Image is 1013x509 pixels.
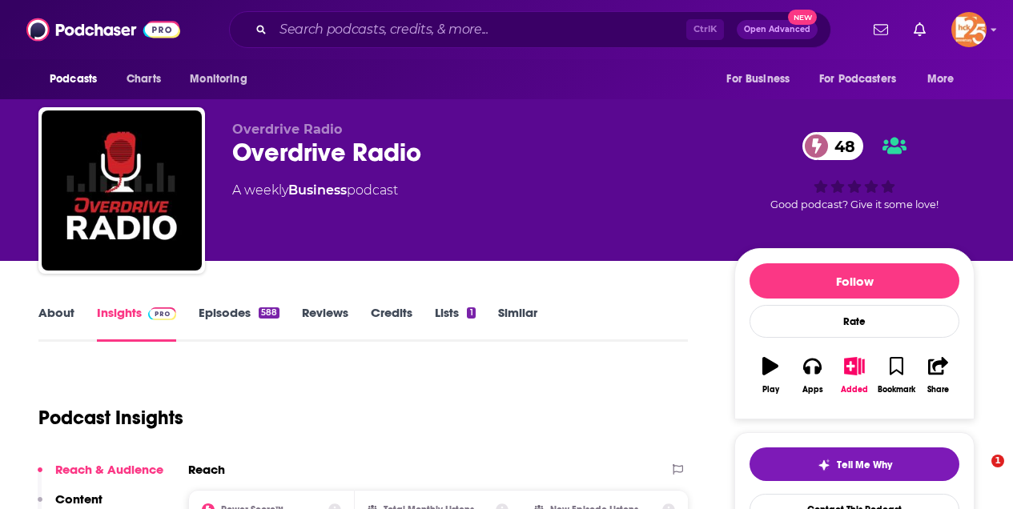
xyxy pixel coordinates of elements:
a: About [38,305,74,342]
span: 48 [818,132,863,160]
span: For Business [726,68,790,90]
h2: Reach [188,462,225,477]
div: 588 [259,307,279,319]
iframe: Intercom live chat [959,455,997,493]
button: tell me why sparkleTell Me Why [750,447,959,481]
p: Reach & Audience [55,462,163,477]
span: New [788,10,817,25]
button: Share [918,347,959,404]
a: Episodes588 [199,305,279,342]
button: Show profile menu [951,12,987,47]
span: Good podcast? Give it some love! [770,198,939,210]
span: Charts [127,68,161,90]
button: Play [750,347,791,404]
div: Search podcasts, credits, & more... [229,11,831,48]
div: Bookmark [878,385,915,395]
span: 1 [991,455,1004,467]
a: Charts [116,64,171,94]
span: Logged in as kerrifulks [951,12,987,47]
input: Search podcasts, credits, & more... [273,17,686,42]
div: 48Good podcast? Give it some love! [734,122,975,221]
a: Credits [371,305,412,342]
a: Reviews [302,305,348,342]
button: open menu [38,64,118,94]
button: open menu [809,64,919,94]
span: Open Advanced [744,26,810,34]
img: Podchaser - Follow, Share and Rate Podcasts [26,14,180,45]
div: A weekly podcast [232,181,398,200]
div: 1 [467,307,475,319]
a: Business [288,182,347,198]
span: More [927,68,955,90]
img: Podchaser Pro [148,307,176,320]
button: Bookmark [875,347,917,404]
div: Added [841,385,868,395]
div: Apps [802,385,823,395]
img: tell me why sparkle [818,459,830,471]
img: User Profile [951,12,987,47]
a: Lists1 [435,305,475,342]
a: Show notifications dropdown [907,16,932,43]
button: Open AdvancedNew [737,20,818,39]
span: Monitoring [190,68,247,90]
div: Share [927,385,949,395]
button: open menu [179,64,267,94]
a: 48 [802,132,863,160]
a: Show notifications dropdown [867,16,894,43]
span: For Podcasters [819,68,896,90]
button: open menu [715,64,810,94]
a: InsightsPodchaser Pro [97,305,176,342]
div: Play [762,385,779,395]
a: Similar [498,305,537,342]
div: Rate [750,305,959,338]
button: Added [834,347,875,404]
h1: Podcast Insights [38,406,183,430]
button: Reach & Audience [38,462,163,491]
span: Overdrive Radio [232,122,342,137]
button: Apps [791,347,833,404]
p: Content [55,491,103,507]
button: Follow [750,263,959,299]
span: Tell Me Why [837,459,892,471]
span: Ctrl K [686,19,724,40]
img: Overdrive Radio [42,110,202,271]
button: open menu [916,64,975,94]
span: Podcasts [50,68,97,90]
